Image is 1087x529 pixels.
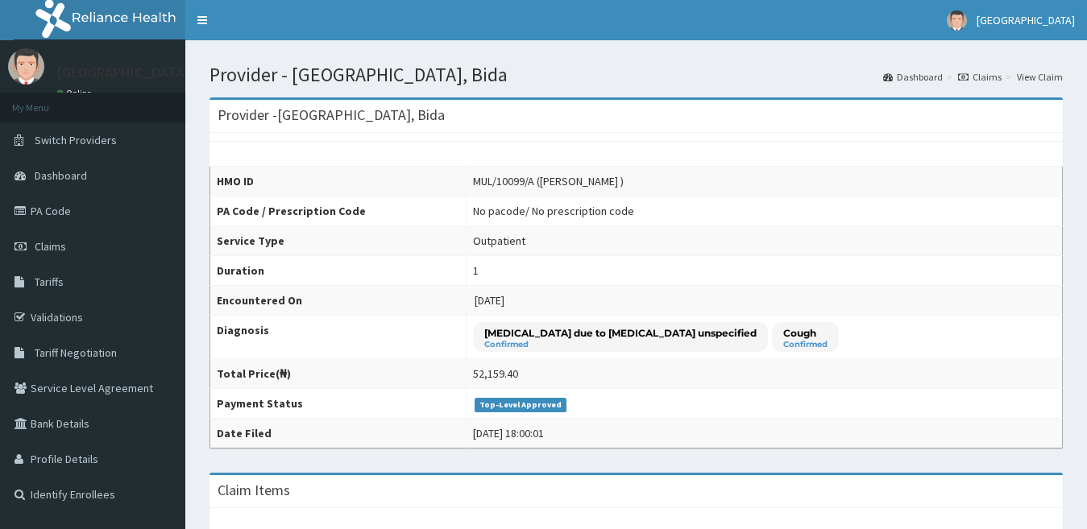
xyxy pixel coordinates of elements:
a: Dashboard [883,70,943,84]
div: [DATE] 18:00:01 [473,425,544,441]
span: Switch Providers [35,133,117,147]
th: PA Code / Prescription Code [210,196,467,226]
th: Total Price(₦) [210,359,467,389]
div: MUL/10099/A ([PERSON_NAME] ) [473,173,624,189]
div: 1 [473,262,479,279]
a: Claims [958,70,1002,84]
th: HMO ID [210,167,467,196]
div: 52,159.40 [473,366,518,382]
div: No pacode / No prescription code [473,203,634,219]
p: [GEOGRAPHIC_DATA] [56,65,189,80]
th: Payment Status [210,389,467,419]
h1: Provider - [GEOGRAPHIC_DATA], Bida [210,64,1063,85]
img: User Image [947,10,967,31]
th: Encountered On [210,286,467,316]
th: Duration [210,256,467,286]
small: Confirmed [783,341,828,349]
th: Diagnosis [210,316,467,359]
span: Tariff Negotiation [35,345,117,360]
div: Outpatient [473,233,525,249]
span: Claims [35,239,66,254]
th: Service Type [210,226,467,256]
a: View Claim [1017,70,1063,84]
span: [GEOGRAPHIC_DATA] [977,13,1075,27]
p: Cough [783,326,828,340]
span: Dashboard [35,168,87,183]
small: Confirmed [484,341,757,349]
span: Tariffs [35,275,64,289]
th: Date Filed [210,419,467,448]
span: [DATE] [475,293,504,308]
h3: Claim Items [218,483,290,498]
h3: Provider - [GEOGRAPHIC_DATA], Bida [218,108,445,122]
a: Online [56,88,95,99]
p: [MEDICAL_DATA] due to [MEDICAL_DATA] unspecified [484,326,757,340]
span: Top-Level Approved [475,398,567,412]
img: User Image [8,48,44,85]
